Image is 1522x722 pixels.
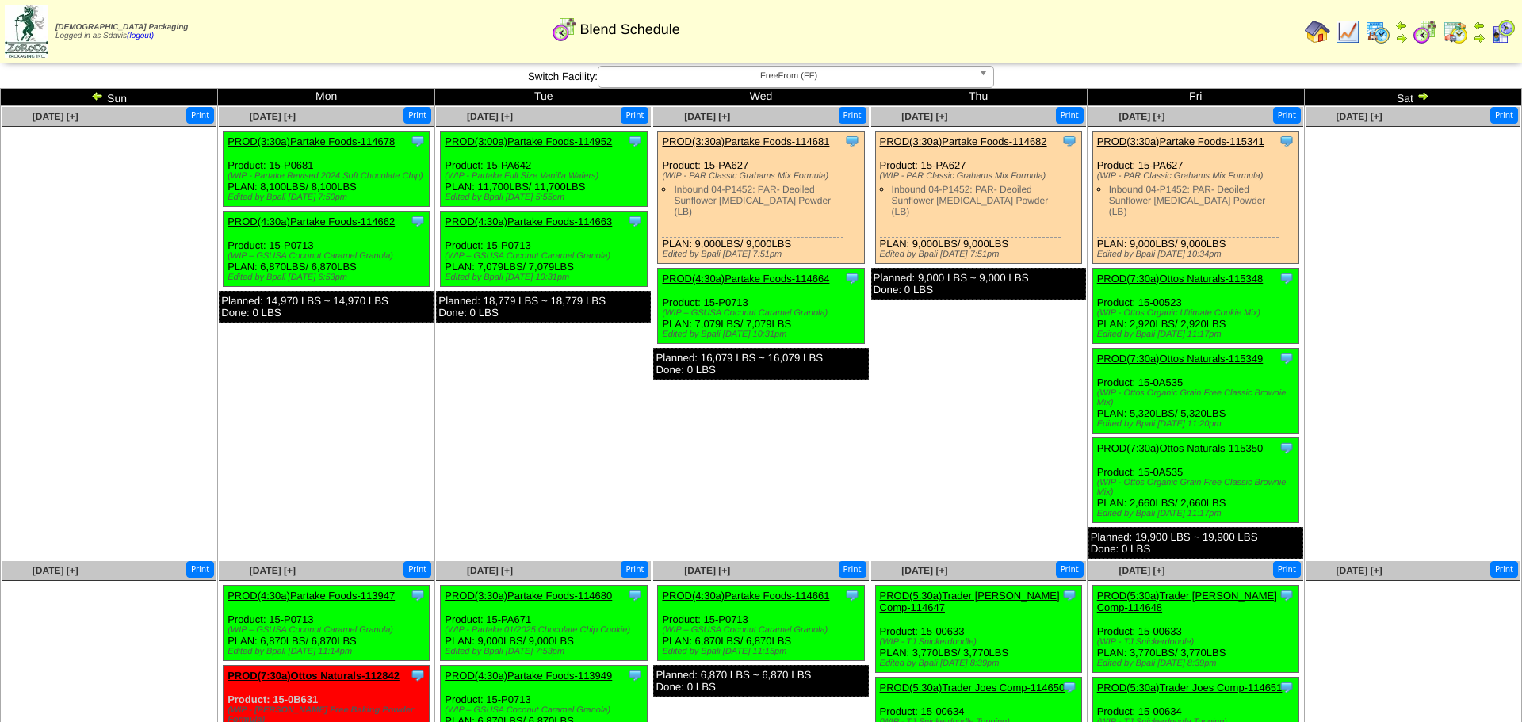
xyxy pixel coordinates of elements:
[55,23,188,40] span: Logged in as Sdavis
[1119,565,1164,576] span: [DATE] [+]
[1335,19,1360,44] img: line_graph.gif
[1092,349,1298,434] div: Product: 15-0A535 PLAN: 5,320LBS / 5,320LBS
[186,107,214,124] button: Print
[228,670,400,682] a: PROD(7:30a)Ottos Naturals-112842
[1279,587,1294,603] img: Tooltip
[1092,269,1298,344] div: Product: 15-00523 PLAN: 2,920LBS / 2,920LBS
[1097,682,1283,693] a: PROD(5:30a)Trader Joes Comp-114651
[653,665,868,697] div: Planned: 6,870 LBS ~ 6,870 LBS Done: 0 LBS
[228,625,429,635] div: (WIP – GSUSA Coconut Caramel Granola)
[441,212,647,287] div: Product: 15-P0713 PLAN: 7,079LBS / 7,079LBS
[880,171,1081,181] div: (WIP - PAR Classic Grahams Mix Formula)
[658,132,864,264] div: Product: 15-PA627 PLAN: 9,000LBS / 9,000LBS
[1395,32,1408,44] img: arrowright.gif
[674,184,831,217] a: Inbound 04-P1452: PAR- Deoiled Sunflower [MEDICAL_DATA] Powder (LB)
[1490,19,1516,44] img: calendarcustomer.gif
[1413,19,1438,44] img: calendarblend.gif
[445,625,646,635] div: (WIP - Partake 01/2025 Chocolate Chip Cookie)
[445,193,646,202] div: Edited by Bpali [DATE] 5:55pm
[880,590,1060,613] a: PROD(5:30a)Trader [PERSON_NAME] Comp-114647
[250,565,296,576] a: [DATE] [+]
[1092,438,1298,523] div: Product: 15-0A535 PLAN: 2,660LBS / 2,660LBS
[228,193,429,202] div: Edited by Bpali [DATE] 7:50pm
[662,590,829,602] a: PROD(4:30a)Partake Foods-114661
[880,659,1081,668] div: Edited by Bpali [DATE] 8:39pm
[410,213,426,229] img: Tooltip
[410,587,426,603] img: Tooltip
[467,111,513,122] a: [DATE] [+]
[228,647,429,656] div: Edited by Bpali [DATE] 11:14pm
[1490,107,1518,124] button: Print
[441,132,647,207] div: Product: 15-PA642 PLAN: 11,700LBS / 11,700LBS
[467,565,513,576] a: [DATE] [+]
[1061,133,1077,149] img: Tooltip
[33,565,78,576] span: [DATE] [+]
[662,330,863,339] div: Edited by Bpali [DATE] 10:31pm
[1097,590,1277,613] a: PROD(5:30a)Trader [PERSON_NAME] Comp-114648
[1056,561,1084,578] button: Print
[653,348,868,380] div: Planned: 16,079 LBS ~ 16,079 LBS Done: 0 LBS
[1337,111,1382,122] span: [DATE] [+]
[901,565,947,576] a: [DATE] [+]
[1087,89,1304,106] td: Fri
[871,268,1086,300] div: Planned: 9,000 LBS ~ 9,000 LBS Done: 0 LBS
[662,250,863,259] div: Edited by Bpali [DATE] 7:51pm
[1109,184,1266,217] a: Inbound 04-P1452: PAR- Deoiled Sunflower [MEDICAL_DATA] Powder (LB)
[410,133,426,149] img: Tooltip
[1119,111,1164,122] a: [DATE] [+]
[621,107,648,124] button: Print
[250,111,296,122] span: [DATE] [+]
[1097,308,1298,318] div: (WIP - Ottos Organic Ultimate Cookie Mix)
[224,212,430,287] div: Product: 15-P0713 PLAN: 6,870LBS / 6,870LBS
[224,132,430,207] div: Product: 15-P0681 PLAN: 8,100LBS / 8,100LBS
[1097,637,1298,647] div: (WIP - TJ Snickerdoodle)
[224,586,430,661] div: Product: 15-P0713 PLAN: 6,870LBS / 6,870LBS
[621,561,648,578] button: Print
[684,111,730,122] a: [DATE] [+]
[1097,509,1298,518] div: Edited by Bpali [DATE] 11:17pm
[627,213,643,229] img: Tooltip
[436,291,651,323] div: Planned: 18,779 LBS ~ 18,779 LBS Done: 0 LBS
[228,590,395,602] a: PROD(4:30a)Partake Foods-113947
[880,136,1047,147] a: PROD(3:30a)Partake Foods-114682
[445,136,612,147] a: PROD(3:00a)Partake Foods-114952
[1097,330,1298,339] div: Edited by Bpali [DATE] 11:17pm
[839,561,866,578] button: Print
[1305,19,1330,44] img: home.gif
[127,32,154,40] a: (logout)
[1490,561,1518,578] button: Print
[435,89,652,106] td: Tue
[1097,659,1298,668] div: Edited by Bpali [DATE] 8:39pm
[228,251,429,261] div: (WIP – GSUSA Coconut Caramel Granola)
[1279,679,1294,695] img: Tooltip
[1097,419,1298,429] div: Edited by Bpali [DATE] 11:20pm
[627,667,643,683] img: Tooltip
[445,273,646,282] div: Edited by Bpali [DATE] 10:31pm
[662,136,829,147] a: PROD(3:30a)Partake Foods-114681
[1304,89,1521,106] td: Sat
[441,586,647,661] div: Product: 15-PA671 PLAN: 9,000LBS / 9,000LBS
[1097,353,1264,365] a: PROD(7:30a)Ottos Naturals-115349
[652,89,870,106] td: Wed
[684,565,730,576] a: [DATE] [+]
[445,670,612,682] a: PROD(4:30a)Partake Foods-113949
[186,561,214,578] button: Print
[445,647,646,656] div: Edited by Bpali [DATE] 7:53pm
[844,270,860,286] img: Tooltip
[662,308,863,318] div: (WIP – GSUSA Coconut Caramel Granola)
[658,269,864,344] div: Product: 15-P0713 PLAN: 7,079LBS / 7,079LBS
[1097,250,1298,259] div: Edited by Bpali [DATE] 10:34pm
[1417,90,1429,102] img: arrowright.gif
[875,586,1081,673] div: Product: 15-00633 PLAN: 3,770LBS / 3,770LBS
[1337,565,1382,576] span: [DATE] [+]
[1273,561,1301,578] button: Print
[445,251,646,261] div: (WIP – GSUSA Coconut Caramel Granola)
[880,682,1065,693] a: PROD(5:30a)Trader Joes Comp-114650
[1473,32,1486,44] img: arrowright.gif
[1097,478,1298,497] div: (WIP - Ottos Organic Grain Free Classic Brownie Mix)
[1097,388,1298,407] div: (WIP - Ottos Organic Grain Free Classic Brownie Mix)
